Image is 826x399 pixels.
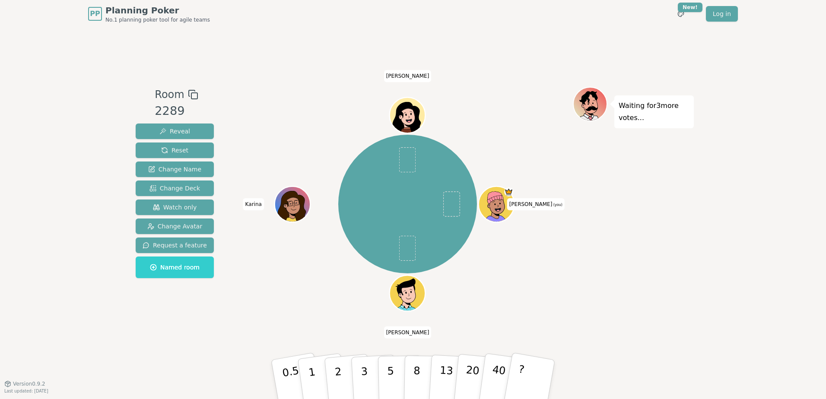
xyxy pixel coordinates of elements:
[161,146,188,155] span: Reset
[480,187,514,221] button: Click to change your avatar
[706,6,738,22] a: Log in
[384,326,432,338] span: Click to change your name
[105,4,210,16] span: Planning Poker
[13,380,45,387] span: Version 0.9.2
[507,198,565,210] span: Click to change your name
[243,198,264,210] span: Click to change your name
[153,203,197,212] span: Watch only
[505,187,514,196] span: Patrick is the host
[4,380,45,387] button: Version0.9.2
[136,237,214,253] button: Request a feature
[673,6,689,22] button: New!
[90,9,100,19] span: PP
[136,218,214,234] button: Change Avatar
[384,70,432,82] span: Click to change your name
[678,3,702,12] div: New!
[149,184,200,193] span: Change Deck
[136,180,214,196] button: Change Deck
[143,241,207,250] span: Request a feature
[88,4,210,23] a: PPPlanning PokerNo.1 planning poker tool for agile teams
[4,389,48,393] span: Last updated: [DATE]
[105,16,210,23] span: No.1 planning poker tool for agile teams
[136,256,214,278] button: Named room
[155,87,184,102] span: Room
[136,142,214,158] button: Reset
[136,199,214,215] button: Watch only
[150,263,200,272] span: Named room
[136,161,214,177] button: Change Name
[148,165,201,174] span: Change Name
[155,102,198,120] div: 2289
[619,100,689,124] p: Waiting for 3 more votes...
[147,222,203,231] span: Change Avatar
[552,203,562,207] span: (you)
[159,127,190,136] span: Reveal
[136,123,214,139] button: Reveal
